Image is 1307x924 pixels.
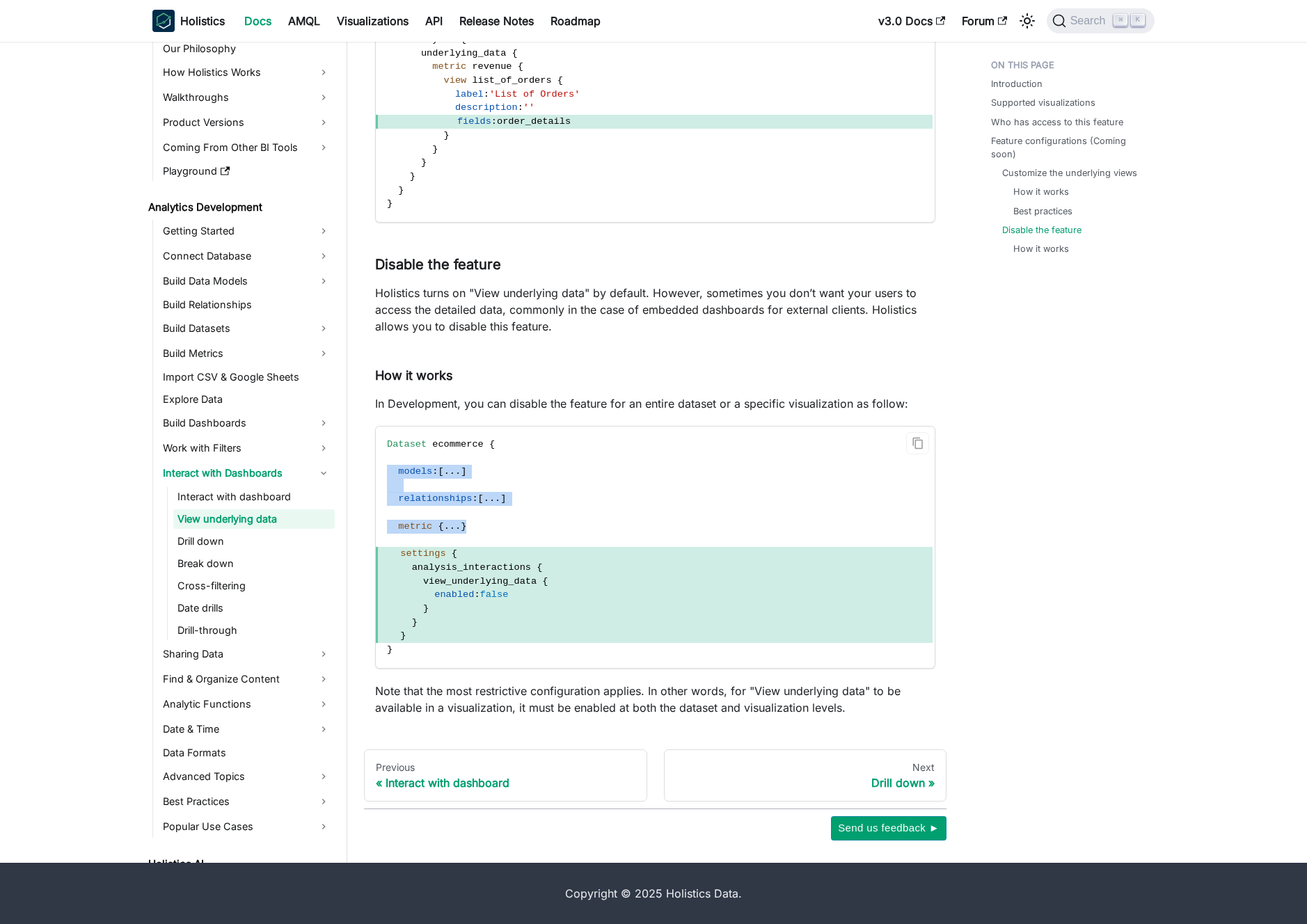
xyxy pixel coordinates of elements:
span: list_of_orders [472,75,551,86]
span: } [410,171,415,182]
div: Drill down [676,776,935,790]
a: Who has access to this feature [991,115,1123,129]
span: analysis_interactions [412,562,531,573]
span: . [444,521,450,532]
span: . [455,466,461,477]
a: NextDrill down [664,749,947,802]
p: In Development, you can disable the feature for an entire dataset or a specific visualization as ... [375,395,935,412]
span: ] [500,493,506,504]
a: Import CSV & Google Sheets [159,367,335,387]
a: Introduction [991,77,1043,90]
span: view [444,75,467,86]
span: '' [523,102,534,113]
span: . [495,493,500,504]
a: Drill down [173,532,335,551]
a: Find & Organize Content [159,668,335,690]
span: { [518,61,523,72]
span: { [542,576,548,587]
a: Customize the underlying views [1002,166,1137,180]
a: Holistics AI [144,854,335,874]
a: PreviousInteract with dashboard [364,749,647,802]
p: Holistics turns on "View underlying data" by default. However, sometimes you don’t want your user... [375,285,935,335]
span: { [557,75,563,86]
span: : [518,102,523,113]
a: Connect Database [159,245,335,267]
a: Sharing Data [159,643,335,665]
span: } [461,521,466,532]
span: analysis [410,34,455,45]
span: ] [461,466,466,477]
span: } [387,198,393,209]
span: } [423,603,429,614]
span: . [444,466,450,477]
span: : [432,466,438,477]
a: Popular Use Cases [159,815,335,838]
span: } [400,630,406,641]
div: Next [676,761,935,774]
a: Date drills [173,598,335,618]
a: Best practices [1013,205,1072,218]
a: Build Relationships [159,295,335,314]
span: description [455,102,518,113]
a: Build Data Models [159,270,335,292]
a: Roadmap [542,10,609,32]
a: Explore Data [159,390,335,409]
span: revenue [472,61,512,72]
a: Walkthroughs [159,86,335,109]
span: : [474,589,480,600]
b: Holistics [180,13,225,29]
a: Playground [159,161,335,181]
div: Interact with dashboard [376,776,635,790]
span: settings [400,548,445,559]
span: Dataset [387,439,427,449]
a: API [417,10,451,32]
img: Holistics [152,10,175,32]
a: Build Metrics [159,342,335,365]
span: { [461,34,466,45]
button: Switch between dark and light mode (currently light mode) [1016,10,1038,32]
span: } [398,185,404,196]
a: v3.0 Docs [870,10,953,32]
span: metric [398,521,432,532]
a: Interact with Dashboards [159,462,335,484]
a: Forum [953,10,1015,32]
span: { [489,439,495,449]
a: Disable the feature [1002,223,1082,237]
span: order_details [497,116,571,127]
span: Send us feedback ► [838,819,940,837]
button: Copy code to clipboard [906,432,929,455]
a: Analytic Functions [159,693,335,715]
a: How Holistics Works [159,61,335,83]
a: Data Formats [159,743,335,763]
nav: Docs pages [364,749,946,802]
span: Search [1066,15,1114,27]
a: Drill-through [173,621,335,640]
span: fields [457,116,491,127]
a: Getting Started [159,220,335,242]
kbd: ⌘ [1114,14,1127,26]
span: relationships [398,493,472,504]
a: Feature configurations (Coming soon) [991,134,1146,161]
a: HolisticsHolistics [152,10,225,32]
a: View underlying data [173,509,335,529]
span: [ [478,493,484,504]
span: label [455,89,484,99]
a: Cross-filtering [173,576,335,596]
a: AMQL [280,10,328,32]
span: } [444,130,450,141]
a: Release Notes [451,10,542,32]
span: } [432,144,438,154]
span: models [398,466,432,477]
a: Our Philosophy [159,39,335,58]
span: . [450,521,455,532]
span: } [421,157,427,168]
span: view_underlying_data [423,576,537,587]
div: Previous [376,761,635,774]
a: Product Versions [159,111,335,134]
span: [ [438,466,443,477]
span: metric [432,61,466,72]
a: Build Dashboards [159,412,335,434]
span: { [512,48,518,58]
a: Date & Time [159,718,335,740]
a: Work with Filters [159,437,335,459]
